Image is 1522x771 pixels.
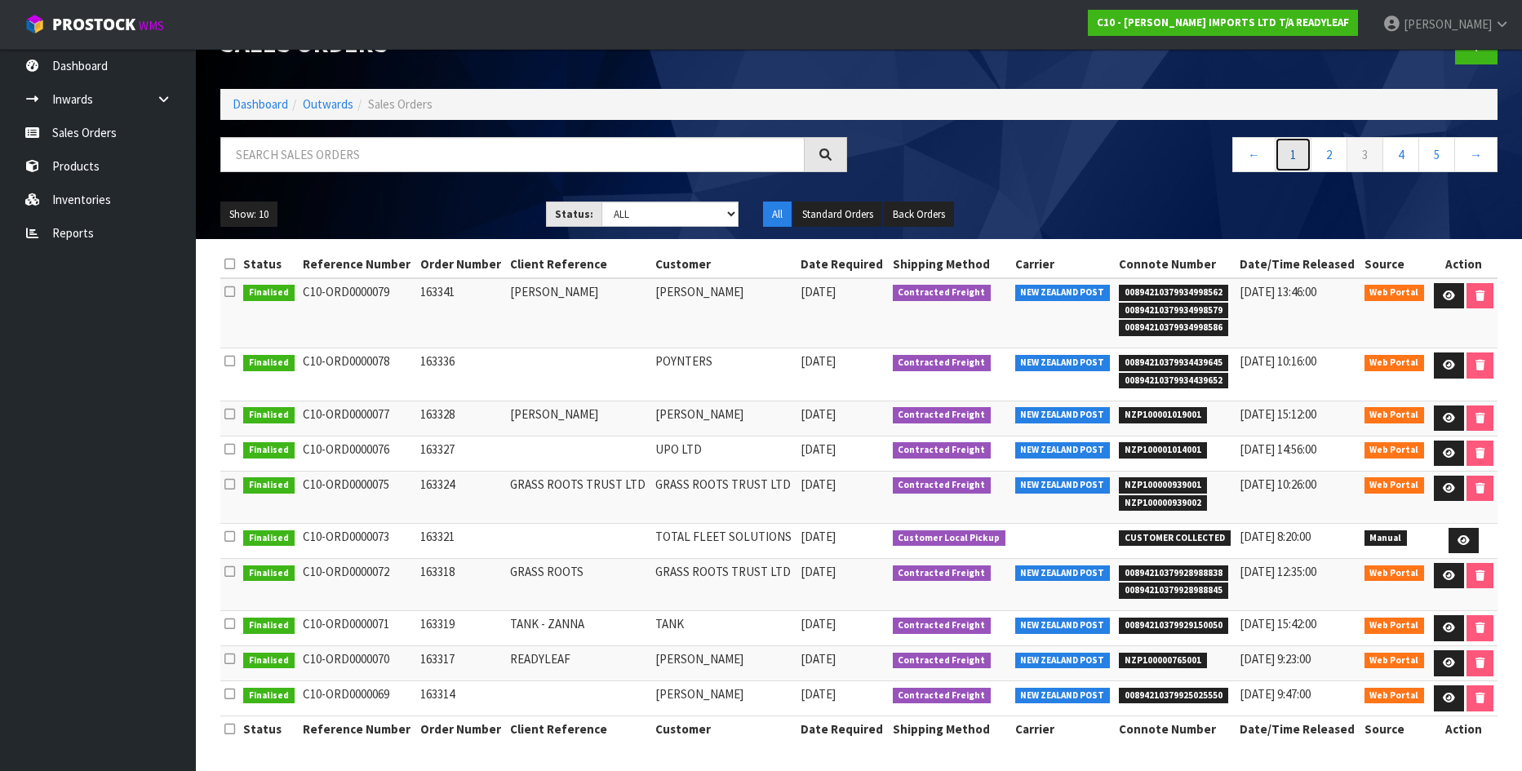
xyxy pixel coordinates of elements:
span: Contracted Freight [893,477,992,494]
span: NEW ZEALAND POST [1015,477,1111,494]
span: Contracted Freight [893,407,992,423]
th: Client Reference [506,251,651,277]
span: Web Portal [1364,688,1425,704]
span: [DATE] 8:20:00 [1240,529,1311,544]
span: 00894210379928988845 [1119,583,1228,599]
span: 00894210379928988838 [1119,565,1228,582]
span: Finalised [243,565,295,582]
span: Contracted Freight [893,285,992,301]
strong: C10 - [PERSON_NAME] IMPORTS LTD T/A READYLEAF [1097,16,1349,29]
span: NZP100000939002 [1119,495,1207,512]
span: Finalised [243,442,295,459]
th: Source [1360,251,1429,277]
td: TANK [651,611,797,646]
th: Customer [651,251,797,277]
th: Date/Time Released [1236,251,1360,277]
td: GRASS ROOTS TRUST LTD [506,471,651,523]
td: UPO LTD [651,436,797,471]
td: [PERSON_NAME] [651,278,797,348]
span: [DATE] [801,686,836,702]
td: 163314 [416,681,506,716]
td: 163324 [416,471,506,523]
th: Order Number [416,716,506,742]
th: Source [1360,716,1429,742]
span: Contracted Freight [893,355,992,371]
td: GRASS ROOTS TRUST LTD [651,471,797,523]
th: Carrier [1011,716,1116,742]
span: Web Portal [1364,477,1425,494]
th: Client Reference [506,716,651,742]
th: Status [239,716,299,742]
th: Date Required [796,716,888,742]
h1: Sales Orders [220,29,847,57]
span: 00894210379934998562 [1119,285,1228,301]
span: NEW ZEALAND POST [1015,618,1111,634]
span: [DATE] 15:12:00 [1240,406,1316,422]
td: C10-ORD0000077 [299,401,415,436]
td: 163321 [416,523,506,558]
span: Web Portal [1364,653,1425,669]
span: Contracted Freight [893,653,992,669]
span: [DATE] 14:56:00 [1240,441,1316,457]
th: Action [1429,251,1498,277]
span: NZP100001014001 [1119,442,1207,459]
span: Finalised [243,653,295,669]
td: C10-ORD0000075 [299,471,415,523]
span: NEW ZEALAND POST [1015,407,1111,423]
span: Finalised [243,355,295,371]
small: WMS [139,18,164,33]
td: C10-ORD0000076 [299,436,415,471]
a: ← [1232,137,1276,172]
th: Action [1429,716,1498,742]
span: Web Portal [1364,355,1425,371]
th: Carrier [1011,251,1116,277]
span: [DATE] [801,476,836,492]
th: Shipping Method [889,716,1011,742]
td: GRASS ROOTS [506,558,651,610]
span: Web Portal [1364,442,1425,459]
a: → [1454,137,1498,172]
td: POYNTERS [651,348,797,401]
td: C10-ORD0000079 [299,278,415,348]
img: cube-alt.png [24,14,45,34]
button: All [763,202,792,228]
td: 163336 [416,348,506,401]
td: [PERSON_NAME] [651,646,797,681]
button: Back Orders [884,202,954,228]
td: C10-ORD0000073 [299,523,415,558]
th: Connote Number [1115,251,1236,277]
span: [DATE] [801,564,836,579]
span: NEW ZEALAND POST [1015,653,1111,669]
th: Date Required [796,251,888,277]
span: [DATE] 9:23:00 [1240,651,1311,667]
a: 4 [1382,137,1419,172]
span: Sales Orders [368,96,433,112]
span: Web Portal [1364,285,1425,301]
th: Status [239,251,299,277]
span: Finalised [243,530,295,547]
span: [DATE] [801,353,836,369]
span: NZP100001019001 [1119,407,1207,423]
span: [DATE] 9:47:00 [1240,686,1311,702]
button: Show: 10 [220,202,277,228]
a: 3 [1347,137,1383,172]
td: GRASS ROOTS TRUST LTD [651,558,797,610]
td: 163327 [416,436,506,471]
td: [PERSON_NAME] [651,681,797,716]
span: Finalised [243,688,295,704]
nav: Page navigation [872,137,1498,177]
span: Finalised [243,407,295,423]
input: Search sales orders [220,137,805,172]
span: Manual [1364,530,1408,547]
a: Outwards [303,96,353,112]
th: Reference Number [299,716,415,742]
th: Order Number [416,251,506,277]
td: [PERSON_NAME] [651,401,797,436]
td: [PERSON_NAME] [506,278,651,348]
span: Customer Local Pickup [893,530,1006,547]
th: Date/Time Released [1236,716,1360,742]
span: 00894210379934439645 [1119,355,1228,371]
a: Dashboard [233,96,288,112]
span: NZP100000939001 [1119,477,1207,494]
td: C10-ORD0000078 [299,348,415,401]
